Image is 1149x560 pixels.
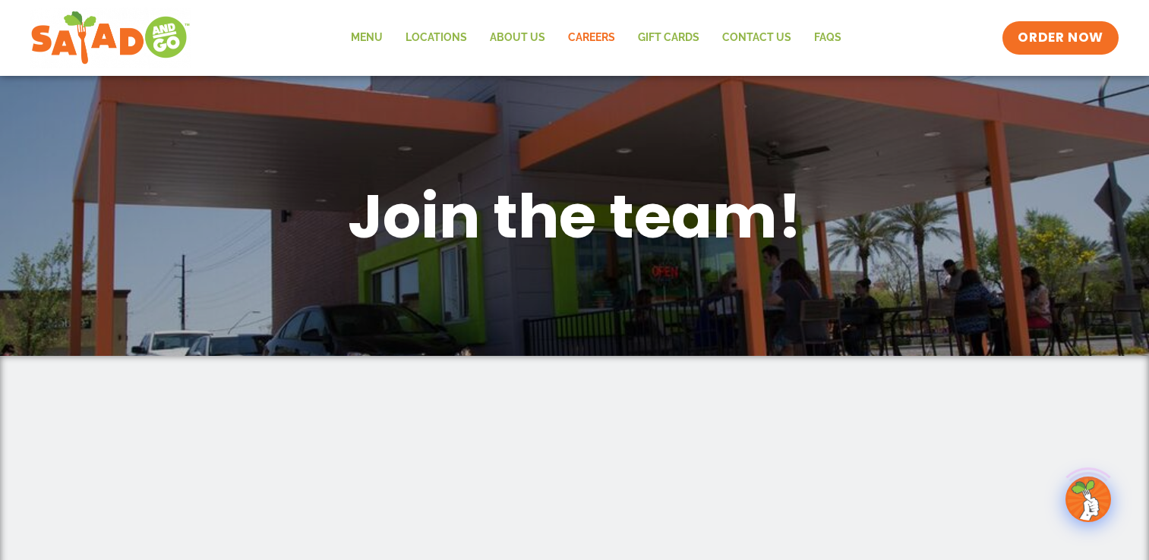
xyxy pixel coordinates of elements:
[711,20,803,55] a: Contact Us
[557,20,627,55] a: Careers
[803,20,853,55] a: FAQs
[30,8,191,68] img: new-SAG-logo-768×292
[180,177,970,256] h1: Join the team!
[339,20,394,55] a: Menu
[627,20,711,55] a: GIFT CARDS
[394,20,478,55] a: Locations
[339,20,853,55] nav: Menu
[1002,21,1118,55] a: ORDER NOW
[478,20,557,55] a: About Us
[1018,29,1103,47] span: ORDER NOW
